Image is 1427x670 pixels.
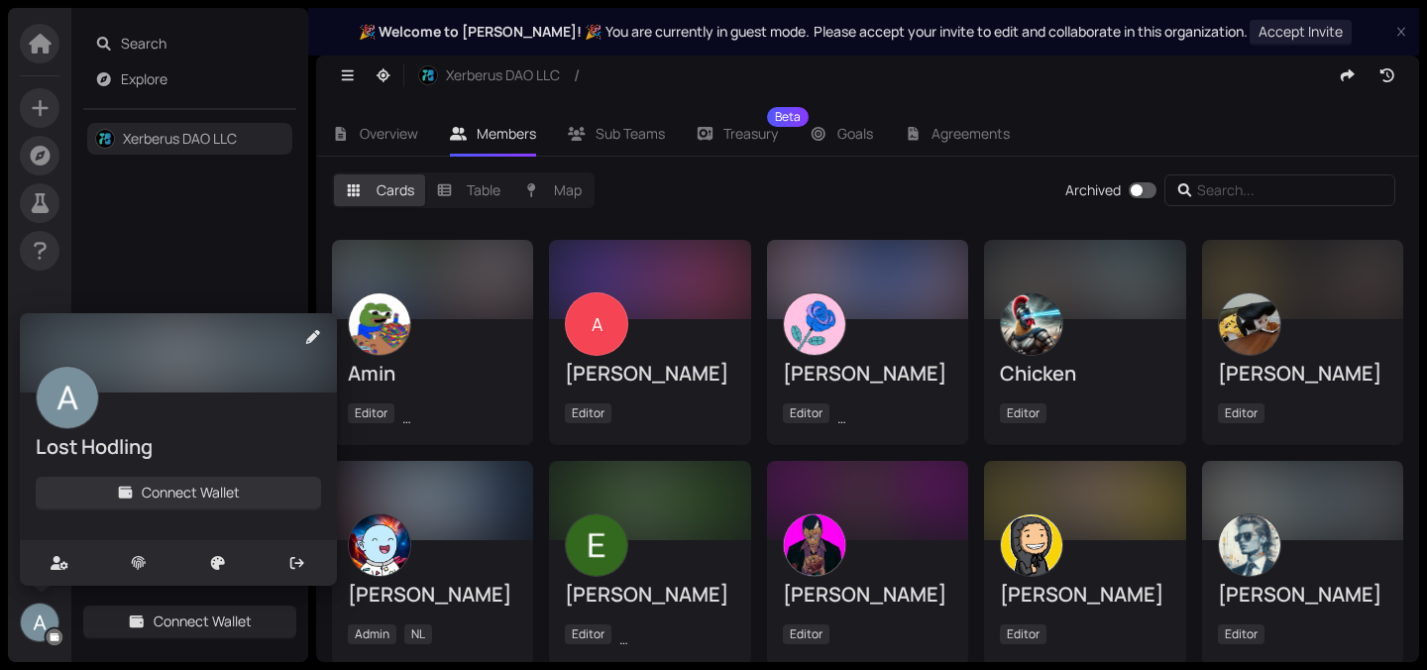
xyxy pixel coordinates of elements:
[570,44,586,107] span: /
[723,127,778,141] span: Treasury
[596,124,665,143] span: Sub Teams
[477,124,536,143] span: Members
[36,433,321,461] div: Lost Hodling
[360,124,418,143] span: Overview
[408,59,570,91] button: Xerberus DAO LLC
[37,367,98,428] img: ACg8ocLYGb2gjaqZAdgLW_ib3rDLAa4udZv_yKG2VVJ8Ky-eMBypKA=s500
[36,477,321,508] button: Connect Wallet
[419,66,437,84] img: HgCiZ4BMi_.jpeg
[446,64,560,86] span: Xerberus DAO LLC
[837,124,873,143] span: Goals
[932,124,1010,143] span: Agreements
[142,482,240,503] span: Connect Wallet
[767,107,809,127] sup: Beta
